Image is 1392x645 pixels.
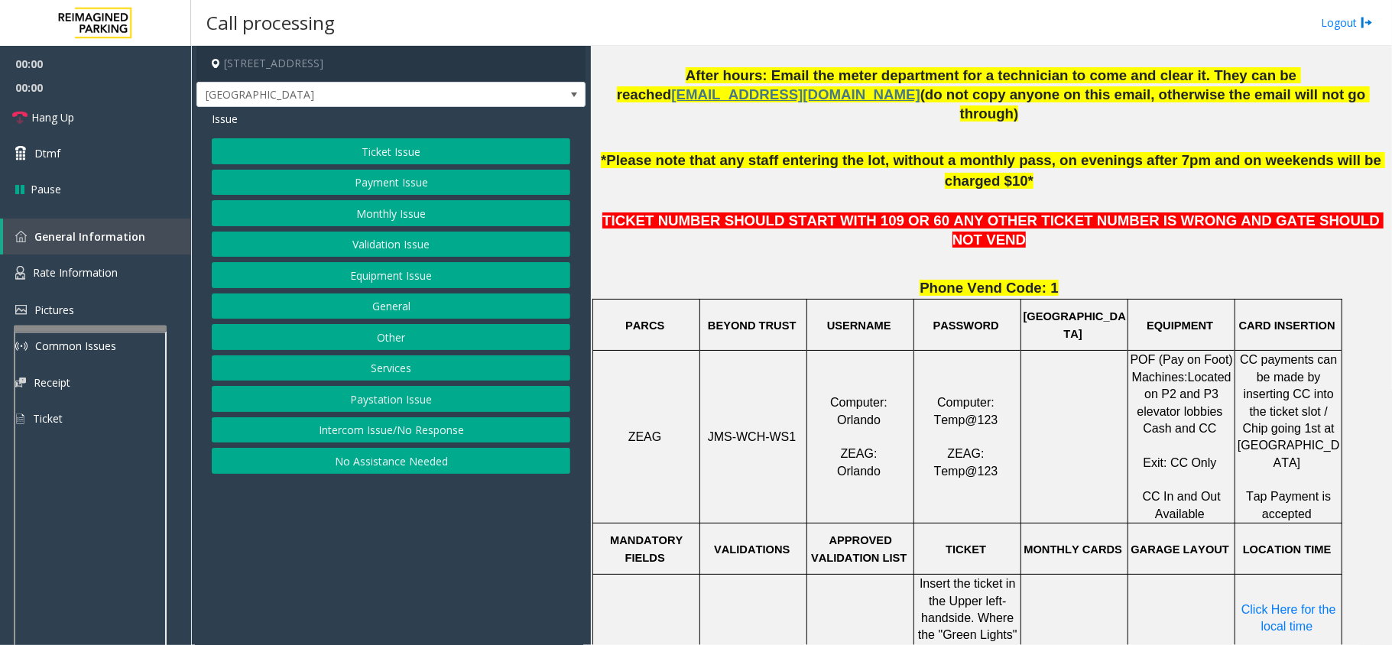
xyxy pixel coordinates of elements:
span: CC In and Out Available [1143,490,1225,520]
a: General Information [3,219,191,254]
span: Orlando [837,413,881,426]
span: Computer: [830,396,887,409]
span: Pause [31,181,61,197]
h4: [STREET_ADDRESS] [196,46,586,82]
span: VALIDATIONS [714,543,790,556]
button: No Assistance Needed [212,448,570,474]
span: [EMAIL_ADDRESS][DOMAIN_NAME] [671,86,920,102]
span: Issue [212,111,238,127]
button: Intercom Issue/No Response [212,417,570,443]
span: [GEOGRAPHIC_DATA] [1024,310,1126,339]
button: Ticket Issue [212,138,570,164]
span: Phone Vend Code: 1 [920,280,1058,296]
span: Click Here for the local time [1241,603,1339,633]
span: Hang Up [31,109,74,125]
span: Tap Payment is accepted [1246,490,1335,520]
span: GARAGE LAYOUT [1131,543,1229,556]
span: Computer: [937,396,995,409]
span: TICKET NUMBER SHOULD START WITH 109 OR 60 ANY OTHER TICKET NUMBER IS WRONG AND GATE SHOULD NOT VEND [602,212,1384,248]
span: Pictures [34,303,74,317]
button: General [212,293,570,319]
span: Located [1188,371,1231,384]
span: Temp@123 [934,413,998,426]
span: USERNAME [827,319,891,332]
span: Rate Information [33,265,118,280]
button: Services [212,355,570,381]
span: POF (Pay on Foot) Machines: [1131,353,1237,383]
span: (do not copy anyone on this email, otherwise the email will not go through) [920,86,1370,122]
span: ZEAG [628,430,662,443]
span: Dtmf [34,145,60,161]
h3: Call processing [199,4,342,41]
a: [EMAIL_ADDRESS][DOMAIN_NAME] [671,89,920,102]
span: MANDATORY FIELDS [610,534,686,563]
span: JMS-WCH-WS1 [708,430,797,443]
button: Other [212,324,570,350]
span: MONTHLY CARDS [1024,543,1122,556]
span: on P2 and P3 elevator lobbies [1137,387,1223,417]
button: Equipment Issue [212,262,570,288]
button: Monthly Issue [212,200,570,226]
span: Cash and CC [1144,422,1217,435]
span: [GEOGRAPHIC_DATA] [197,83,508,107]
img: 'icon' [15,231,27,242]
img: 'icon' [15,305,27,315]
span: Orlando [837,465,881,478]
span: Exit: CC Only [1144,456,1217,469]
a: Click Here for the local time [1241,604,1339,633]
span: CARD INSERTION [1239,319,1335,332]
span: PASSWORD [933,319,999,332]
span: CC payments can be made by inserting CC into the ticket slot / Chip going 1st at [GEOGRAPHIC_DATA] [1238,353,1341,468]
span: *Please note that any staff entering the lot, without a monthly pass, on evenings after 7pm and o... [601,152,1385,189]
span: General Information [34,229,145,244]
span: LOCATION TIME [1243,543,1332,556]
span: ZEAG: [841,447,878,460]
button: Payment Issue [212,170,570,196]
img: logout [1361,15,1373,31]
span: ZEAG: [948,447,985,460]
span: PARCS [625,319,664,332]
span: Temp@123 [934,465,998,478]
span: APPROVED VALIDATION LIST [811,534,907,563]
span: After hours: Email the meter department for a technician to come and clear it. They can be reached [617,67,1301,102]
a: Logout [1321,15,1373,31]
span: BEYOND TRUST [708,319,797,332]
button: Paystation Issue [212,386,570,412]
span: TICKET [946,543,986,556]
img: 'icon' [15,266,25,280]
span: EQUIPMENT [1147,319,1213,332]
span: Insert the ticket in the Upper left-hand [920,577,1019,624]
button: Validation Issue [212,232,570,258]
